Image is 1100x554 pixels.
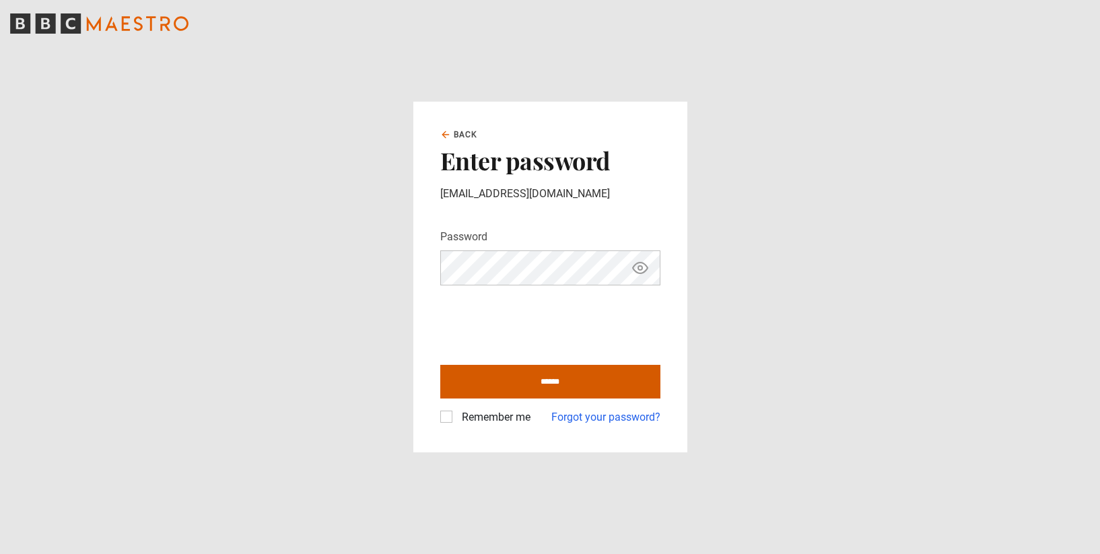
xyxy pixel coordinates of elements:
[440,296,645,349] iframe: reCAPTCHA
[629,256,652,280] button: Show password
[456,409,530,425] label: Remember me
[551,409,660,425] a: Forgot your password?
[440,229,487,245] label: Password
[454,129,478,141] span: Back
[440,186,660,202] p: [EMAIL_ADDRESS][DOMAIN_NAME]
[440,146,660,174] h2: Enter password
[440,129,478,141] a: Back
[10,13,188,34] svg: BBC Maestro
